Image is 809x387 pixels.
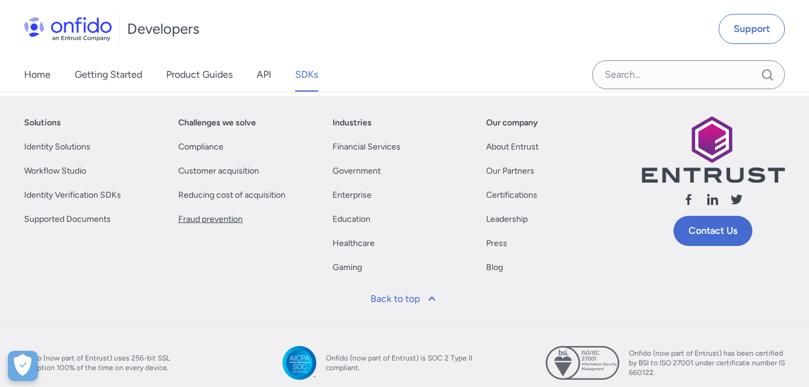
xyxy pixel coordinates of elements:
[75,58,142,92] a: Getting Started
[486,260,503,275] a: Blog
[333,188,372,203] a: Enterprise
[486,164,534,178] a: Our Partners
[283,346,316,380] img: SOC 2 Type II compliant
[295,58,318,92] a: SDKs
[333,260,362,275] a: Gaming
[546,346,619,380] img: ISO 27001 certified
[681,192,696,211] a: Follow us facebook
[363,285,446,313] a: Back to top
[640,116,785,183] img: Entrust logo
[8,351,38,381] div: Cookie Preferences
[178,164,259,178] a: Customer acquisition
[486,140,539,154] a: About Entrust
[681,192,696,207] svg: Follow us facebook
[592,60,785,89] input: Onfido search input field
[257,58,271,92] a: API
[486,116,538,130] a: Our company
[24,164,86,178] a: Workflow Studio
[629,348,786,377] span: Onfido (now part of Entrust) has been certified by BSI to ISO 27001 under certificate number IS 6...
[333,164,381,178] a: Government
[178,140,223,154] a: Compliance
[24,58,51,92] a: Home
[24,188,121,203] a: Identity Verification SDKs
[486,236,507,251] a: Press
[486,188,537,203] a: Certifications
[8,351,38,381] button: Open Preferences
[178,212,243,227] a: Fraud prevention
[19,353,176,373] span: Onfido (now part of Entrust) uses 256-bit SSL encryption 100% of the time on every device.
[333,116,372,130] a: Industries
[729,192,744,207] svg: Follow us X (Twitter)
[486,212,528,227] a: Leadership
[326,353,483,373] span: Onfido (now part of Entrust) is SOC 2 Type II compliant.
[333,236,375,251] a: Healthcare
[178,188,286,203] a: Reducing cost of acquisition
[24,212,111,227] a: Supported Documents
[333,212,370,227] a: Education
[729,192,744,211] a: Follow us X (Twitter)
[24,116,61,130] a: Solutions
[166,58,233,92] a: Product Guides
[719,14,785,44] a: Support
[705,192,720,211] a: Follow us linkedin
[178,116,256,130] a: Challenges we solve
[24,140,90,154] a: Identity Solutions
[673,216,752,246] a: Contact Us
[705,192,720,207] svg: Follow us linkedin
[24,17,112,41] img: Onfido Logo
[127,19,199,39] h1: Developers
[333,140,401,154] a: Financial Services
